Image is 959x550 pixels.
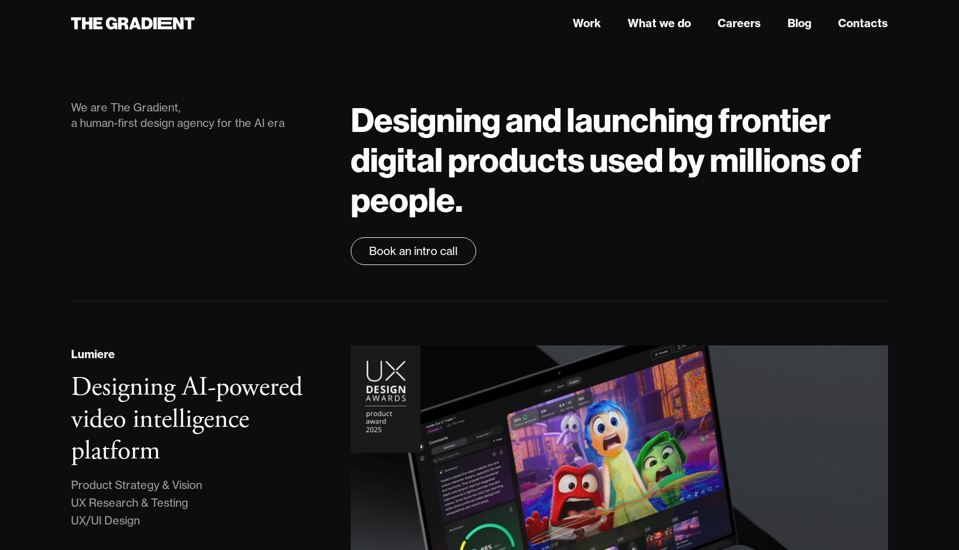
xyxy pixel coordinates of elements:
[351,237,476,265] a: Book an intro call
[71,370,302,468] h3: Designing AI-powered video intelligence platform
[718,15,761,32] a: Careers
[838,15,888,32] a: Contacts
[628,15,691,32] a: What we do
[71,476,202,529] div: Product Strategy & Vision UX Research & Testing UX/UI Design
[351,100,888,220] h1: Designing and launching frontier digital products used by millions of people.
[788,15,811,32] a: Blog
[71,100,329,131] div: We are The Gradient, a human-first design agency for the AI era
[71,346,115,363] div: Lumiere
[573,15,601,32] a: Work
